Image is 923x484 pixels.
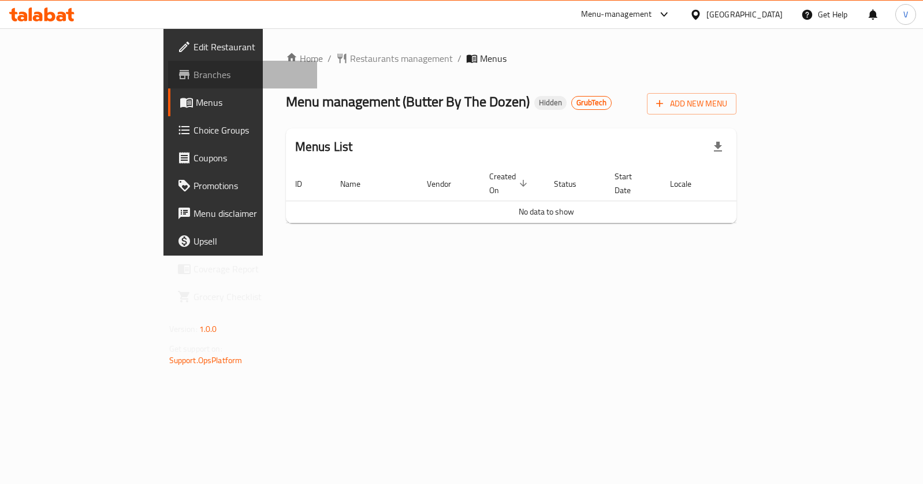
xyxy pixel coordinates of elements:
[534,96,567,110] div: Hidden
[534,98,567,108] span: Hidden
[168,199,318,227] a: Menu disclaimer
[168,61,318,88] a: Branches
[706,8,783,21] div: [GEOGRAPHIC_DATA]
[286,51,737,65] nav: breadcrumb
[327,51,332,65] li: /
[554,177,591,191] span: Status
[336,51,453,65] a: Restaurants management
[340,177,375,191] span: Name
[169,353,243,368] a: Support.OpsPlatform
[670,177,706,191] span: Locale
[168,227,318,255] a: Upsell
[193,151,308,165] span: Coupons
[295,177,317,191] span: ID
[427,177,466,191] span: Vendor
[647,93,736,114] button: Add New Menu
[168,88,318,116] a: Menus
[168,144,318,172] a: Coupons
[168,116,318,144] a: Choice Groups
[286,88,530,114] span: Menu management ( Butter By The Dozen )
[350,51,453,65] span: Restaurants management
[572,98,611,108] span: GrubTech
[193,262,308,276] span: Coverage Report
[169,322,198,337] span: Version:
[193,40,308,54] span: Edit Restaurant
[286,166,807,223] table: enhanced table
[193,179,308,193] span: Promotions
[615,169,647,197] span: Start Date
[656,97,727,111] span: Add New Menu
[193,123,308,137] span: Choice Groups
[295,138,353,156] h2: Menus List
[489,169,531,197] span: Created On
[196,95,308,109] span: Menus
[720,166,807,201] th: Actions
[193,234,308,248] span: Upsell
[903,8,908,21] span: V
[168,33,318,61] a: Edit Restaurant
[168,283,318,311] a: Grocery Checklist
[199,322,217,337] span: 1.0.0
[193,68,308,82] span: Branches
[168,172,318,199] a: Promotions
[480,51,507,65] span: Menus
[704,133,732,161] div: Export file
[193,290,308,304] span: Grocery Checklist
[169,341,222,356] span: Get support on:
[457,51,461,65] li: /
[193,206,308,220] span: Menu disclaimer
[168,255,318,283] a: Coverage Report
[581,8,652,21] div: Menu-management
[519,204,574,219] span: No data to show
